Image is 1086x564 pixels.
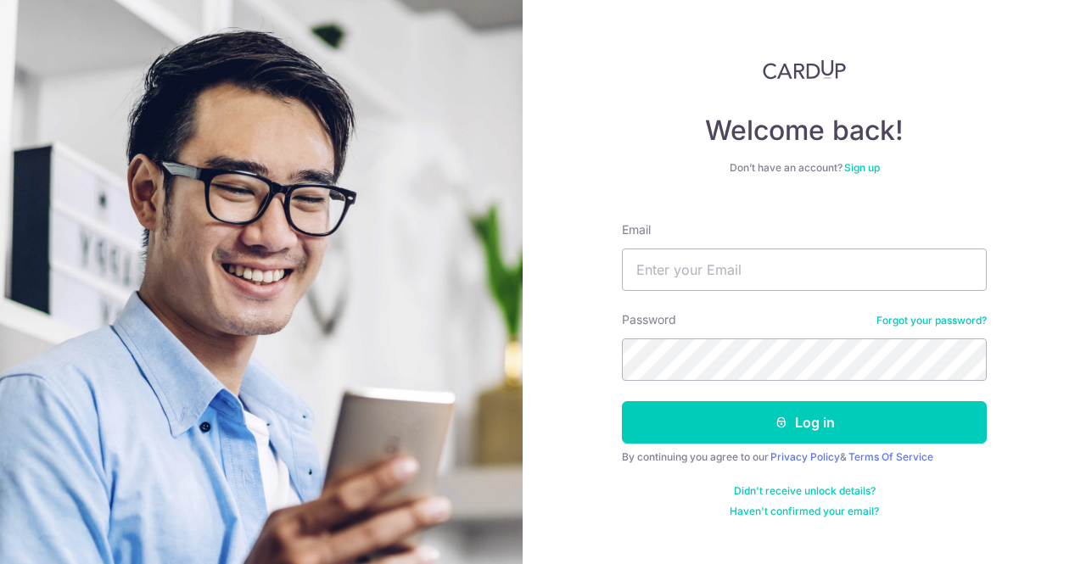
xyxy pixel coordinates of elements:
a: Terms Of Service [848,450,933,463]
label: Password [622,311,676,328]
img: CardUp Logo [763,59,846,80]
label: Email [622,221,651,238]
div: By continuing you agree to our & [622,450,987,464]
a: Haven't confirmed your email? [730,505,879,518]
h4: Welcome back! [622,114,987,148]
a: Didn't receive unlock details? [734,484,876,498]
a: Forgot your password? [876,314,987,327]
button: Log in [622,401,987,444]
a: Privacy Policy [770,450,840,463]
a: Sign up [844,161,880,174]
input: Enter your Email [622,248,987,291]
div: Don’t have an account? [622,161,987,175]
